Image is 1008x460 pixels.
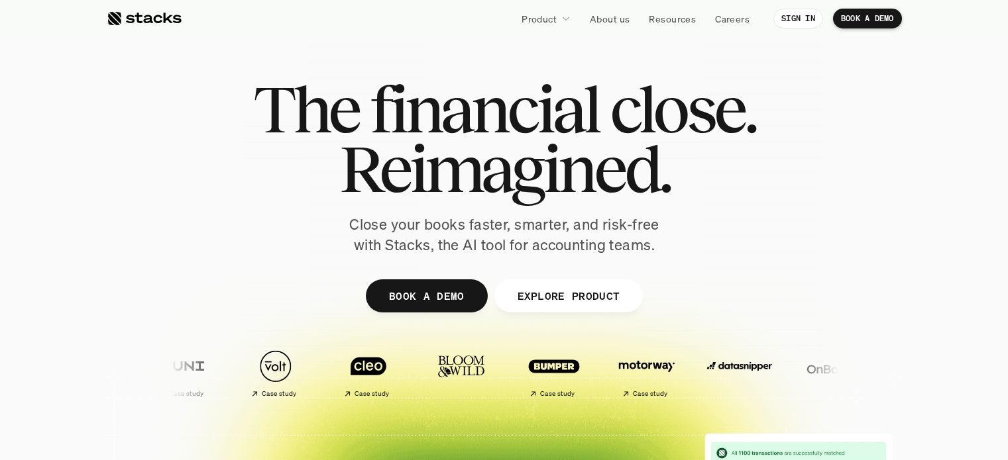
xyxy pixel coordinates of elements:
[522,12,557,26] p: Product
[715,12,750,26] p: Careers
[632,390,667,398] h2: Case study
[590,12,630,26] p: About us
[261,390,296,398] h2: Case study
[388,286,464,305] p: BOOK A DEMO
[168,390,203,398] h2: Case study
[339,214,670,255] p: Close your books faster, smarter, and risk-free with Stacks, the AI tool for accounting teams.
[494,279,643,312] a: EXPLORE PRODUCT
[517,286,620,305] p: EXPLORE PRODUCT
[769,342,981,353] p: Cookie Settings
[833,9,902,28] a: BOOK A DEMO
[370,79,598,139] span: financial
[339,139,669,199] span: Reimagined.
[365,279,487,312] a: BOOK A DEMO
[582,7,638,30] a: About us
[539,390,575,398] h2: Case study
[707,7,757,30] a: Careers
[140,343,226,403] a: Case study
[233,343,319,403] a: Case study
[354,390,389,398] h2: Case study
[610,79,756,139] span: close.
[649,12,696,26] p: Resources
[511,343,597,403] a: Case study
[325,343,412,403] a: Case study
[781,14,815,23] p: SIGN IN
[253,79,359,139] span: The
[809,389,913,400] span: Read our .
[641,7,704,30] a: Resources
[852,389,911,400] a: Cookie Policy
[773,9,823,28] a: SIGN IN
[841,14,894,23] p: BOOK A DEMO
[604,343,690,403] a: Case study
[769,359,981,401] p: We use cookies to enhance your experience, analyze site traffic and deliver personalized content.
